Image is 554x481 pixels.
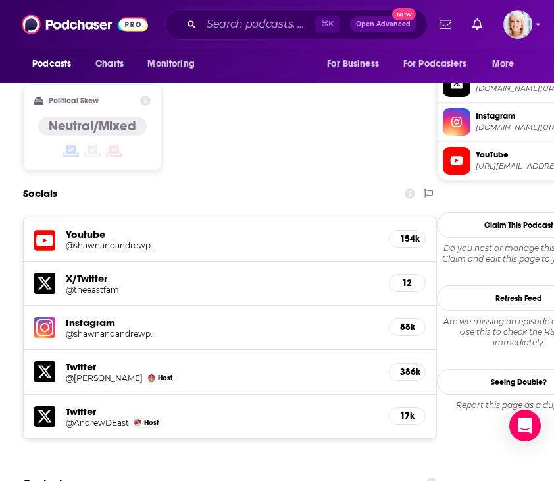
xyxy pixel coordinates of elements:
a: @theeastfam [66,285,378,295]
h5: Instagram [66,316,378,329]
a: Show notifications dropdown [434,13,457,36]
button: open menu [23,51,88,76]
span: Host [158,374,172,382]
span: New [392,8,416,20]
span: ⌘ K [315,16,340,33]
span: More [492,55,515,73]
span: Host [144,418,159,427]
span: For Business [327,55,379,73]
input: Search podcasts, credits, & more... [201,14,315,35]
a: Charts [87,51,132,76]
h5: @shawnandandrewpods [66,240,161,250]
h2: Socials [23,181,57,206]
img: Podchaser - Follow, Share and Rate Podcasts [22,12,148,37]
button: Open AdvancedNew [350,16,416,32]
h4: Neutral/Mixed [49,118,136,134]
img: User Profile [503,10,532,39]
h2: Political Skew [49,96,99,105]
h5: @theeastfam [66,285,161,295]
span: Open Advanced [356,21,411,28]
div: Open Intercom Messenger [509,410,541,441]
h5: Twitter [66,360,378,373]
span: Charts [95,55,124,73]
button: open menu [318,51,395,76]
a: Show notifications dropdown [467,13,488,36]
h5: X/Twitter [66,272,378,285]
img: Andrew East [134,419,141,426]
button: open menu [483,51,531,76]
h5: 154k [400,233,415,244]
span: Logged in as ashtonrc [503,10,532,39]
h5: Twitter [66,405,378,418]
button: Show profile menu [503,10,532,39]
h5: 17k [400,410,415,422]
div: Search podcasts, credits, & more... [165,9,428,40]
span: Podcasts [32,55,71,73]
h5: Youtube [66,228,378,240]
h5: 12 [400,277,415,289]
h5: 88k [400,322,415,333]
span: For Podcasters [403,55,466,73]
a: @AndrewDEast [66,418,129,428]
img: Shawn Johnson [148,374,155,382]
span: Monitoring [147,55,194,73]
h5: @shawnandandrewpods [66,329,161,339]
h5: 386k [400,366,415,378]
button: open menu [138,51,211,76]
a: @[PERSON_NAME] [66,373,143,383]
a: @shawnandandrewpods [66,329,378,339]
button: open menu [395,51,486,76]
a: @shawnandandrewpods [66,240,378,250]
img: iconImage [34,317,55,338]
